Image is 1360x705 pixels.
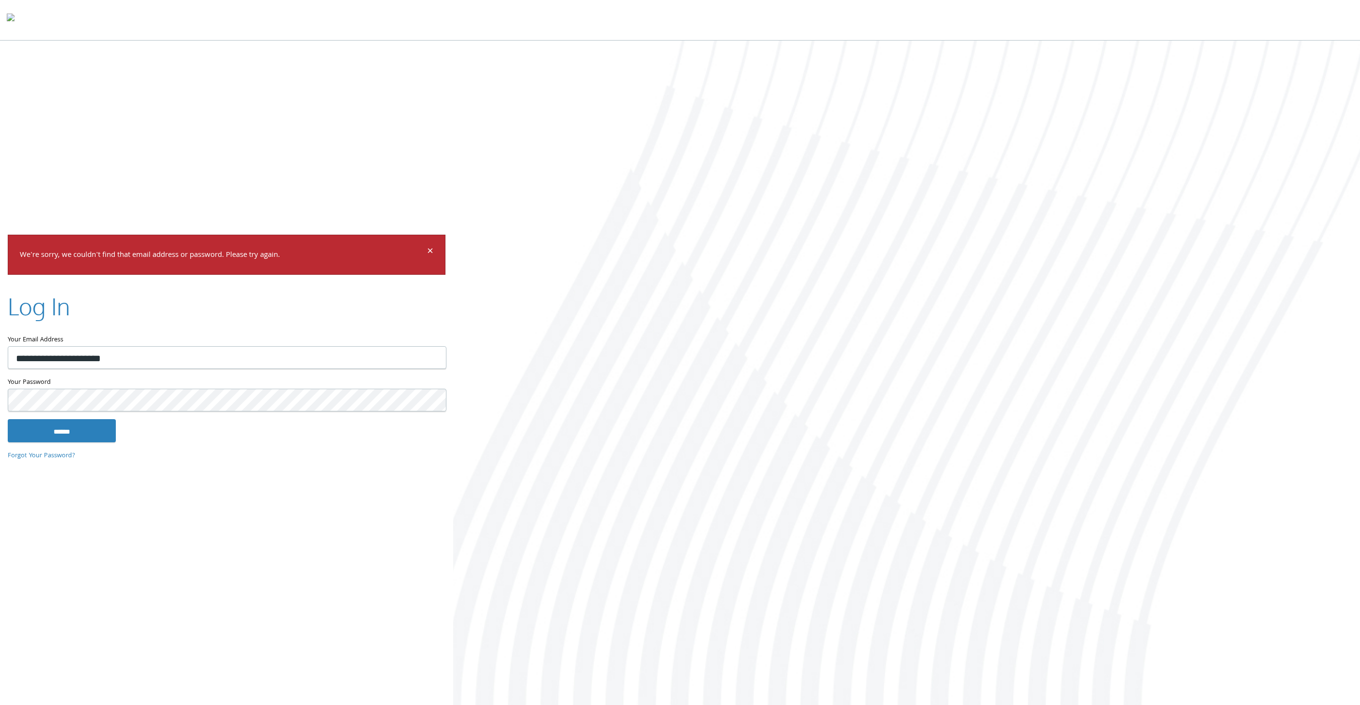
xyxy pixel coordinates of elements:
[7,10,14,29] img: todyl-logo-dark.svg
[8,451,75,461] a: Forgot Your Password?
[8,290,70,323] h2: Log In
[427,243,433,262] span: ×
[20,249,426,263] p: We're sorry, we couldn't find that email address or password. Please try again.
[8,377,445,389] label: Your Password
[427,247,433,258] button: Dismiss alert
